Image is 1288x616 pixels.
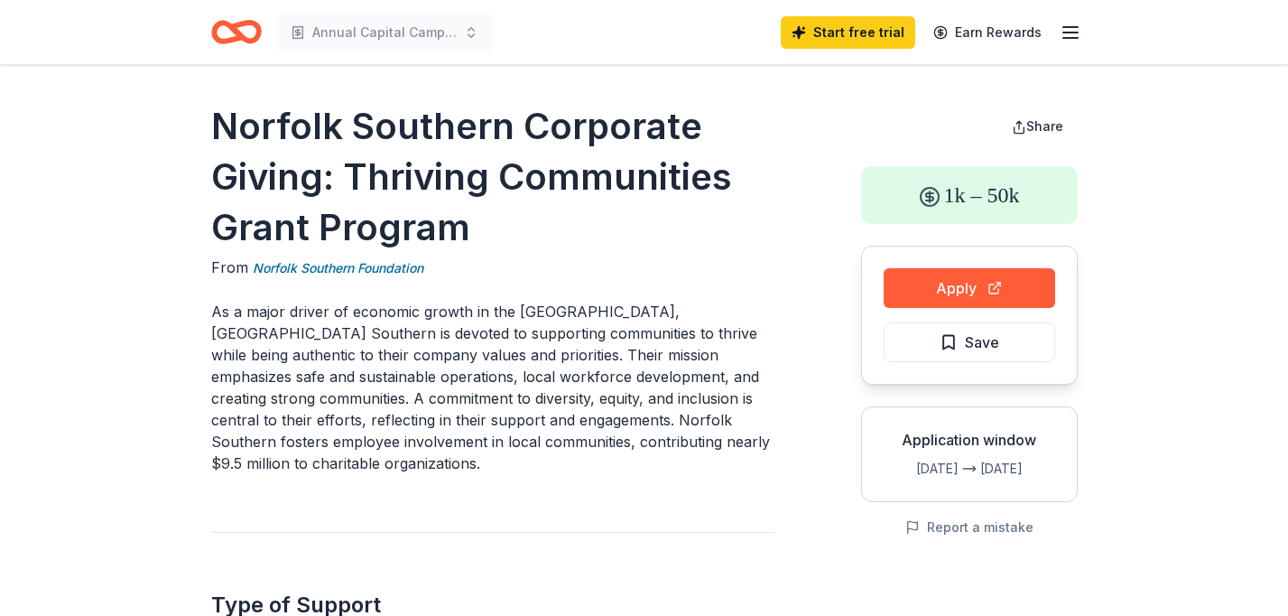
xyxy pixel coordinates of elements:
div: [DATE] [876,458,959,480]
button: Save [884,322,1055,362]
div: 1k – 50k [861,166,1078,224]
a: Earn Rewards [922,16,1052,49]
span: Share [1026,118,1063,134]
button: Apply [884,268,1055,308]
a: Home [211,11,262,53]
a: Norfolk Southern Foundation [253,257,423,279]
span: Save [965,331,999,354]
button: Annual Capital Campaign [276,14,493,51]
h1: Norfolk Southern Corporate Giving: Thriving Communities Grant Program [211,101,774,253]
button: Share [997,108,1078,145]
button: Report a mistake [905,517,1033,538]
div: [DATE] [980,458,1062,480]
span: Annual Capital Campaign [312,22,457,43]
div: From [211,257,774,279]
div: Application window [876,429,1062,451]
a: Start free trial [781,16,915,49]
p: As a major driver of economic growth in the [GEOGRAPHIC_DATA], [GEOGRAPHIC_DATA] Southern is devo... [211,301,774,474]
